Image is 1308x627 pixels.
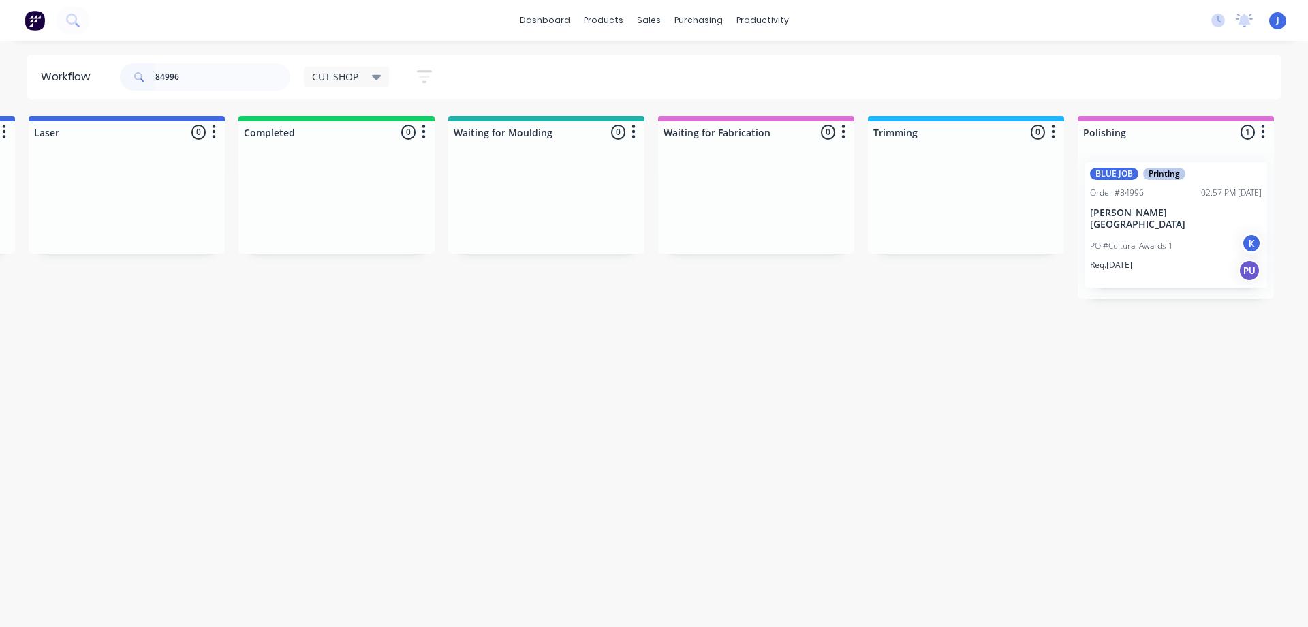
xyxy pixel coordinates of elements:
div: Order #84996 [1090,187,1144,199]
p: Req. [DATE] [1090,259,1132,271]
div: 02:57 PM [DATE] [1201,187,1262,199]
div: purchasing [668,10,730,31]
span: CUT SHOP [312,70,358,84]
div: PU [1239,260,1260,281]
div: BLUE JOBPrintingOrder #8499602:57 PM [DATE][PERSON_NAME][GEOGRAPHIC_DATA]PO #Cultural Awards 1KRe... [1085,162,1267,288]
a: dashboard [513,10,577,31]
p: PO #Cultural Awards 1 [1090,240,1173,252]
div: Printing [1143,168,1185,180]
div: products [577,10,630,31]
div: K [1241,233,1262,254]
div: BLUE JOB [1090,168,1138,180]
span: J [1277,14,1279,27]
div: productivity [730,10,796,31]
div: Workflow [41,69,97,85]
p: [PERSON_NAME][GEOGRAPHIC_DATA] [1090,207,1262,230]
img: Factory [25,10,45,31]
input: Search for orders... [155,63,290,91]
div: sales [630,10,668,31]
